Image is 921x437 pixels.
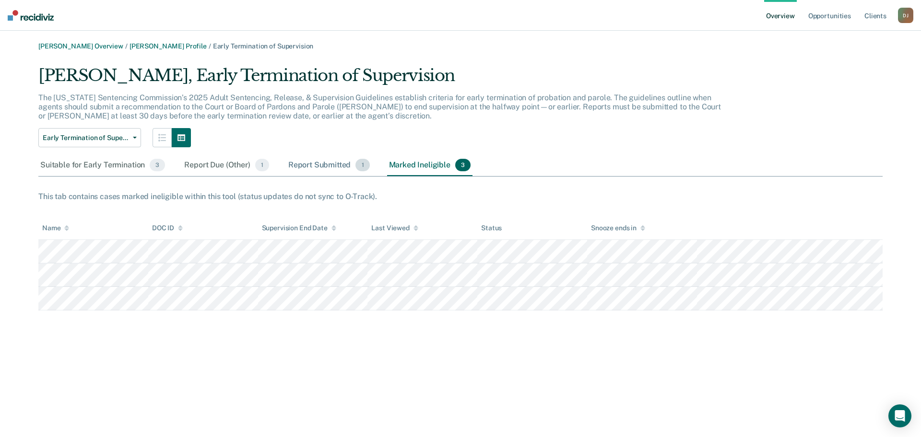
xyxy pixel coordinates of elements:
[207,42,213,50] span: /
[262,224,336,232] div: Supervision End Date
[898,8,913,23] div: D J
[152,224,183,232] div: DOC ID
[38,192,883,201] div: This tab contains cases marked ineligible within this tool (status updates do not sync to O-Track).
[898,8,913,23] button: DJ
[38,42,123,50] a: [PERSON_NAME] Overview
[455,159,471,171] span: 3
[150,159,165,171] span: 3
[591,224,645,232] div: Snooze ends in
[38,93,721,120] p: The [US_STATE] Sentencing Commission’s 2025 Adult Sentencing, Release, & Supervision Guidelines e...
[38,128,141,147] button: Early Termination of Supervision
[38,155,167,176] div: Suitable for Early Termination3
[43,134,129,142] span: Early Termination of Supervision
[8,10,54,21] img: Recidiviz
[286,155,372,176] div: Report Submitted1
[123,42,130,50] span: /
[38,66,729,93] div: [PERSON_NAME], Early Termination of Supervision
[355,159,369,171] span: 1
[255,159,269,171] span: 1
[130,42,207,50] a: [PERSON_NAME] Profile
[371,224,418,232] div: Last Viewed
[213,42,314,50] span: Early Termination of Supervision
[888,404,911,427] div: Open Intercom Messenger
[387,155,473,176] div: Marked Ineligible3
[182,155,271,176] div: Report Due (Other)1
[481,224,502,232] div: Status
[42,224,69,232] div: Name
